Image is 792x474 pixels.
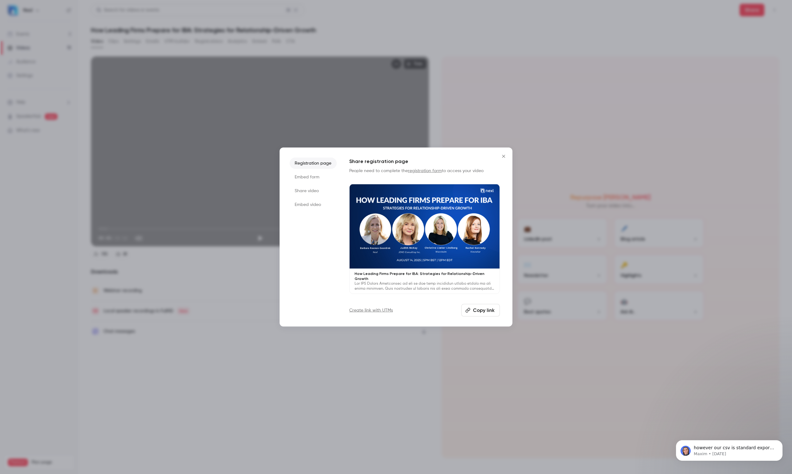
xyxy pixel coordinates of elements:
[349,158,500,165] h1: Share registration page
[355,281,495,291] p: Lor IPS Dolors Ametconsec ad eli se doe temp incididun utlabo etdolo ma ali enima minimven. Quis ...
[290,199,337,210] li: Embed video
[408,169,442,173] a: registration form
[349,307,393,313] a: Create link with UTMs
[290,158,337,169] li: Registration page
[349,184,500,294] a: How Leading Firms Prepare for IBA: Strategies for Relationship-Driven GrowthLor IPS Dolors Ametco...
[349,168,500,174] p: People need to complete the to access your video
[290,171,337,183] li: Embed form
[666,427,792,471] iframe: Intercom notifications message
[290,185,337,197] li: Share video
[497,150,510,163] button: Close
[461,304,500,316] button: Copy link
[355,271,495,281] p: How Leading Firms Prepare for IBA: Strategies for Relationship-Driven Growth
